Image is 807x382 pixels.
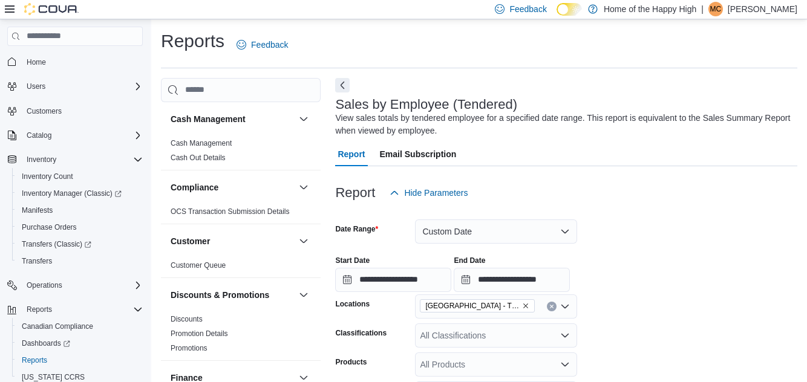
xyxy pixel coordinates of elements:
[22,206,53,215] span: Manifests
[27,82,45,91] span: Users
[171,113,246,125] h3: Cash Management
[22,128,143,143] span: Catalog
[560,360,570,369] button: Open list of options
[22,172,73,181] span: Inventory Count
[22,55,51,70] a: Home
[296,234,311,248] button: Customer
[12,253,148,270] button: Transfers
[335,224,378,234] label: Date Range
[335,299,370,309] label: Locations
[17,319,143,334] span: Canadian Compliance
[12,335,148,352] a: Dashboards
[22,355,47,365] span: Reports
[17,186,143,201] span: Inventory Manager (Classic)
[17,169,143,184] span: Inventory Count
[161,29,224,53] h1: Reports
[12,236,148,253] a: Transfers (Classic)
[454,268,570,292] input: Press the down key to open a popover containing a calendar.
[12,168,148,185] button: Inventory Count
[22,128,56,143] button: Catalog
[17,254,143,268] span: Transfers
[2,78,148,95] button: Users
[171,315,203,323] a: Discounts
[708,2,723,16] div: Matthew Cracknell
[171,207,290,216] a: OCS Transaction Submission Details
[2,301,148,318] button: Reports
[171,329,228,338] span: Promotion Details
[27,280,62,290] span: Operations
[454,256,485,265] label: End Date
[12,318,148,335] button: Canadian Compliance
[335,256,370,265] label: Start Date
[171,139,232,147] a: Cash Management
[171,154,226,162] a: Cash Out Details
[22,302,143,317] span: Reports
[522,302,529,309] button: Remove Winnipeg - The Shed District - Fire & Flower from selection in this group
[171,343,207,353] span: Promotions
[161,258,321,277] div: Customer
[296,180,311,195] button: Compliance
[335,112,791,137] div: View sales totals by tendered employee for a specified date range. This report is equivalent to t...
[12,202,148,219] button: Manifests
[17,186,126,201] a: Inventory Manager (Classic)
[420,299,535,312] span: Winnipeg - The Shed District - Fire & Flower
[335,97,517,112] h3: Sales by Employee (Tendered)
[22,79,50,94] button: Users
[2,151,148,168] button: Inventory
[17,237,96,251] a: Transfers (Classic)
[17,353,143,367] span: Reports
[22,152,143,167] span: Inventory
[547,302,557,311] button: Clear input
[22,222,77,232] span: Purchase Orders
[557,3,582,16] input: Dark Mode
[509,3,546,15] span: Feedback
[251,39,288,51] span: Feedback
[12,352,148,369] button: Reports
[17,169,78,184] a: Inventory Count
[710,2,722,16] span: MC
[22,338,70,348] span: Dashboards
[22,278,67,293] button: Operations
[728,2,797,16] p: [PERSON_NAME]
[2,277,148,294] button: Operations
[385,181,472,205] button: Hide Parameters
[425,300,520,312] span: [GEOGRAPHIC_DATA] - The Shed District - Fire & Flower
[22,278,143,293] span: Operations
[2,53,148,71] button: Home
[27,106,62,116] span: Customers
[27,57,46,67] span: Home
[22,79,143,94] span: Users
[415,219,577,244] button: Custom Date
[335,328,387,338] label: Classifications
[161,136,321,170] div: Cash Management
[12,185,148,202] a: Inventory Manager (Classic)
[171,235,210,247] h3: Customer
[22,103,143,118] span: Customers
[22,104,67,118] a: Customers
[171,153,226,163] span: Cash Out Details
[27,155,56,164] span: Inventory
[17,353,52,367] a: Reports
[380,142,457,166] span: Email Subscription
[560,331,570,340] button: Open list of options
[171,207,290,216] span: OCS Transaction Submission Details
[22,54,143,70] span: Home
[2,127,148,144] button: Catalog
[22,239,91,249] span: Transfers (Classic)
[12,219,148,236] button: Purchase Orders
[2,102,148,120] button: Customers
[17,237,143,251] span: Transfers (Classic)
[171,235,294,247] button: Customer
[171,261,226,270] a: Customer Queue
[335,268,451,292] input: Press the down key to open a popover containing a calendar.
[335,78,350,92] button: Next
[171,181,218,193] h3: Compliance
[404,187,468,199] span: Hide Parameters
[232,33,293,57] a: Feedback
[296,112,311,126] button: Cash Management
[161,204,321,224] div: Compliance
